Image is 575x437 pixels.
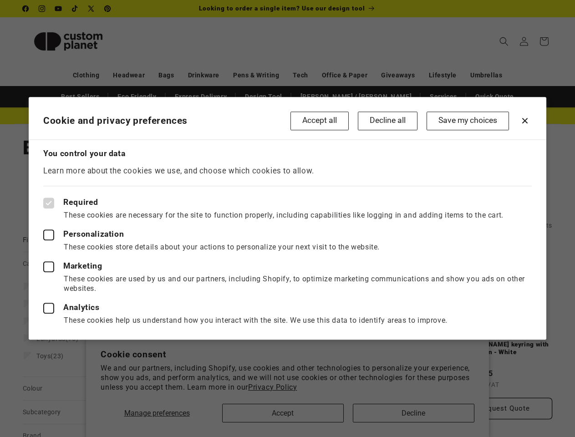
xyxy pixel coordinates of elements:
p: These cookies store details about your actions to personalize your next visit to the website. [43,243,532,253]
label: Required [43,198,532,209]
label: Personalization [43,230,532,241]
label: Analytics [43,303,532,314]
button: Decline all [358,112,417,130]
button: Accept all [290,112,349,130]
h3: You control your data [43,149,532,158]
button: Save my choices [427,112,509,130]
label: Marketing [43,261,532,272]
p: These cookies are necessary for the site to function properly, including capabilities like loggin... [43,211,532,221]
p: These cookies are used by us and our partners, including Shopify, to optimize marketing communica... [43,274,532,294]
p: These cookies help us understand how you interact with the site. We use this data to identify are... [43,316,532,325]
button: Close dialog [519,115,530,126]
h2: Cookie and privacy preferences [43,115,290,127]
p: Learn more about the cookies we use, and choose which cookies to allow. [43,166,532,177]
